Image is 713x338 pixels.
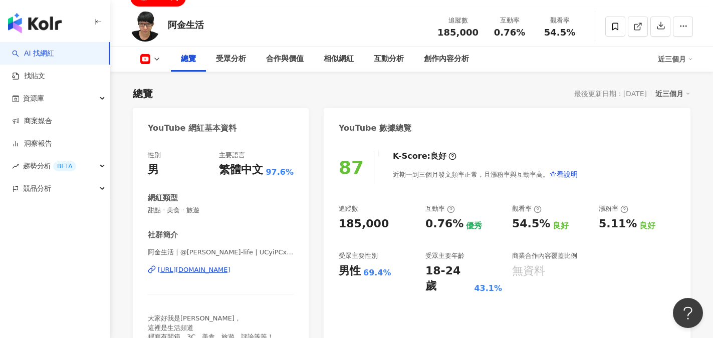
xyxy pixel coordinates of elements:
div: 互動率 [491,16,529,26]
div: 商業合作內容覆蓋比例 [512,251,577,260]
div: 受眾主要年齡 [425,251,464,260]
div: 近三個月 [658,51,693,67]
div: 18-24 歲 [425,263,471,294]
span: 競品分析 [23,177,51,200]
img: KOL Avatar [130,12,160,42]
div: 受眾主要性別 [339,251,378,260]
div: 5.11% [599,216,637,232]
div: 追蹤數 [437,16,479,26]
div: 觀看率 [541,16,579,26]
span: 54.5% [544,28,575,38]
div: 網紅類型 [148,193,178,203]
div: 43.1% [474,283,502,294]
span: 甜點 · 美食 · 旅遊 [148,206,294,215]
span: 趨勢分析 [23,155,76,177]
div: 互動率 [425,204,455,213]
div: 性別 [148,151,161,160]
span: 97.6% [266,167,294,178]
a: 洞察報告 [12,139,52,149]
div: 69.4% [363,267,391,278]
span: 0.76% [494,28,525,38]
div: 良好 [639,220,655,231]
div: 54.5% [512,216,550,232]
div: 87 [339,157,364,178]
div: 社群簡介 [148,230,178,240]
div: 繁體中文 [219,162,263,178]
a: 找貼文 [12,71,45,81]
div: 最後更新日期：[DATE] [574,90,647,98]
div: 185,000 [339,216,389,232]
div: 男 [148,162,159,178]
div: 創作內容分析 [424,53,469,65]
div: 阿金生活 [168,19,204,31]
div: 漲粉率 [599,204,628,213]
div: 合作與價值 [266,53,304,65]
div: BETA [53,161,76,171]
a: 商案媒合 [12,116,52,126]
span: 185,000 [437,27,479,38]
div: K-Score : [393,151,456,162]
img: logo [8,13,62,33]
div: [URL][DOMAIN_NAME] [158,265,230,274]
div: 優秀 [466,220,482,231]
div: 互動分析 [374,53,404,65]
button: 查看說明 [549,164,578,184]
div: YouTube 網紅基本資料 [148,123,236,134]
div: 近三個月 [655,87,690,100]
div: 追蹤數 [339,204,358,213]
span: 阿金生活 | @[PERSON_NAME]-life | UCyiPCxI89PrsOiJ4sqBBrww [148,248,294,257]
div: 主要語言 [219,151,245,160]
a: [URL][DOMAIN_NAME] [148,265,294,274]
div: 受眾分析 [216,53,246,65]
div: YouTube 數據總覽 [339,123,411,134]
div: 男性 [339,263,361,279]
div: 良好 [430,151,446,162]
iframe: Help Scout Beacon - Open [673,298,703,328]
span: 查看說明 [550,170,578,178]
div: 總覽 [133,87,153,101]
a: searchAI 找網紅 [12,49,54,59]
span: 資源庫 [23,87,44,110]
div: 近期一到三個月發文頻率正常，且漲粉率與互動率高。 [393,164,578,184]
div: 觀看率 [512,204,542,213]
span: rise [12,163,19,170]
div: 總覽 [181,53,196,65]
div: 相似網紅 [324,53,354,65]
div: 良好 [553,220,569,231]
div: 0.76% [425,216,463,232]
div: 無資料 [512,263,545,279]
